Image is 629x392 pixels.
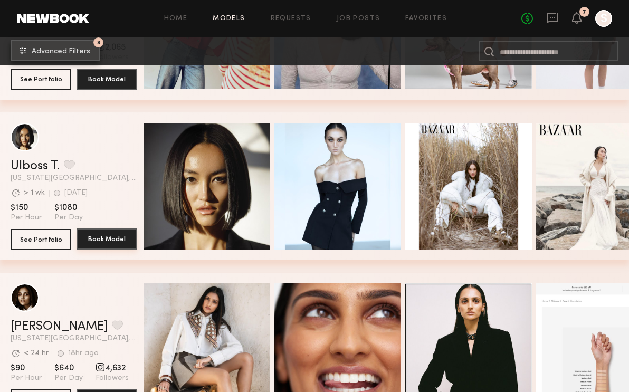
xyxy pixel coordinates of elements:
a: Requests [271,15,311,22]
button: 3Advanced Filters [11,40,100,61]
div: 18hr ago [68,350,99,357]
span: 3 [97,40,100,45]
div: [DATE] [64,189,88,197]
span: Per Hour [11,374,42,383]
button: Book Model [77,228,137,250]
span: $90 [11,363,42,374]
span: Followers [96,374,129,383]
a: Models [213,15,245,22]
span: Per Day [54,213,83,223]
span: $1080 [54,203,83,213]
button: Book Model [77,69,137,90]
div: < 24 hr [24,350,49,357]
button: See Portfolio [11,229,71,250]
span: Advanced Filters [32,48,90,55]
span: [US_STATE][GEOGRAPHIC_DATA], [GEOGRAPHIC_DATA] [11,335,137,342]
span: [US_STATE][GEOGRAPHIC_DATA], [GEOGRAPHIC_DATA] [11,175,137,182]
a: Job Posts [337,15,380,22]
div: > 1 wk [24,189,45,197]
a: [PERSON_NAME] [11,320,108,333]
a: Ulboss T. [11,160,60,173]
a: S [595,10,612,27]
span: Per Hour [11,213,42,223]
a: Home [164,15,188,22]
span: $640 [54,363,83,374]
span: 4,632 [96,363,129,374]
span: Per Day [54,374,83,383]
span: $150 [11,203,42,213]
a: Favorites [405,15,447,22]
div: 7 [583,9,586,15]
button: See Portfolio [11,69,71,90]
